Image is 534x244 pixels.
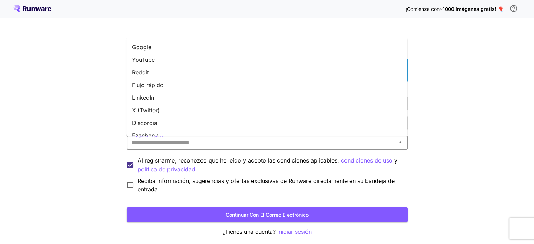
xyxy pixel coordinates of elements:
font: Continuar con el correo electrónico [226,212,309,218]
font: ¿Tienes una cuenta? [223,228,276,235]
font: ~1000 imágenes gratis! 🎈 [440,6,504,12]
font: Al registrarme, reconozco que he leído y acepto las condiciones aplicables. [138,157,339,164]
button: Close [395,138,405,147]
font: Reddit [132,69,149,76]
button: Iniciar sesión [277,227,312,236]
font: Reciba información, sugerencias y ofertas exclusivas de Runware directamente en su bandeja de ent... [138,177,395,193]
font: y [394,157,397,164]
font: condiciones de uso [341,157,393,164]
font: Google [132,44,151,51]
button: Al registrarme, reconozco que he leído y acepto las condiciones aplicables. y política de privaci... [341,156,393,165]
font: Discordia [132,119,157,126]
font: LinkedIn [132,94,154,101]
font: YouTube [132,56,155,63]
font: X (Twitter) [132,107,160,114]
font: ¡Comienza con [406,6,440,12]
font: política de privacidad. [138,166,197,173]
font: Facebook [132,132,158,139]
font: Iniciar sesión [277,228,312,235]
font: Flujo rápido [132,81,164,88]
button: Para calificar para obtener crédito gratuito, debe registrarse con una dirección de correo electr... [507,1,521,15]
button: Al registrarme, reconozco que he leído y acepto las condiciones aplicables. condiciones de uso y [138,165,197,174]
button: Continuar con el correo electrónico [127,207,408,222]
